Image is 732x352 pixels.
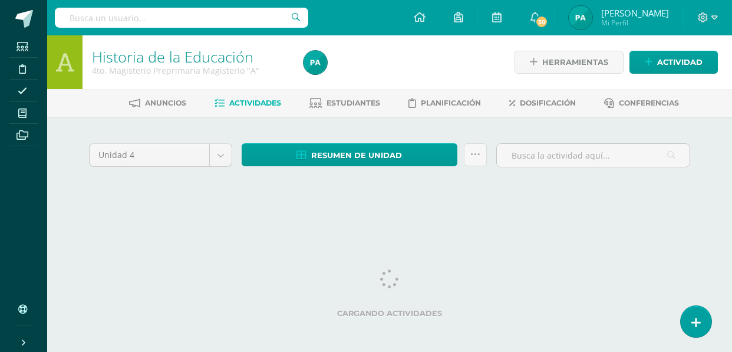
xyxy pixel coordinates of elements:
a: Conferencias [604,94,679,113]
a: Estudiantes [309,94,380,113]
a: Actividad [629,51,718,74]
span: 30 [535,15,548,28]
span: Actividad [657,51,703,73]
span: Dosificación [520,98,576,107]
span: Estudiantes [327,98,380,107]
a: Actividades [215,94,281,113]
a: Planificación [408,94,481,113]
input: Busca la actividad aquí... [497,144,690,167]
img: 509b21a4eb38fc6e7096e981583784d8.png [569,6,592,29]
img: 509b21a4eb38fc6e7096e981583784d8.png [304,51,327,74]
a: Unidad 4 [90,144,232,166]
span: Planificación [421,98,481,107]
span: Conferencias [619,98,679,107]
a: Anuncios [129,94,186,113]
span: Anuncios [145,98,186,107]
div: 4to. Magisterio Preprimaria Magisterio 'A' [92,65,289,76]
span: Actividades [229,98,281,107]
span: [PERSON_NAME] [601,7,669,19]
label: Cargando actividades [89,309,690,318]
span: Unidad 4 [98,144,200,166]
span: Resumen de unidad [311,144,402,166]
a: Historia de la Educación [92,47,253,67]
span: Herramientas [542,51,608,73]
input: Busca un usuario... [55,8,308,28]
h1: Historia de la Educación [92,48,289,65]
a: Resumen de unidad [242,143,457,166]
a: Herramientas [515,51,624,74]
a: Dosificación [509,94,576,113]
span: Mi Perfil [601,18,669,28]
